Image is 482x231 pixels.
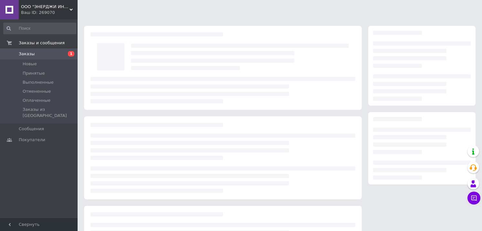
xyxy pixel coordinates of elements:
[23,61,37,67] span: Новые
[23,89,51,94] span: Отмененные
[467,192,480,205] button: Чат с покупателем
[19,126,44,132] span: Сообщения
[19,137,45,143] span: Покупатели
[23,107,76,118] span: Заказы из [GEOGRAPHIC_DATA]
[19,40,65,46] span: Заказы и сообщения
[68,51,74,57] span: 1
[21,4,70,10] span: ООО "ЭНЕРДЖИ ИНВЕСТ ЮА"
[23,79,54,85] span: Выполненные
[21,10,78,16] div: Ваш ID: 269070
[23,98,50,103] span: Оплаченные
[3,23,76,34] input: Поиск
[19,51,35,57] span: Заказы
[23,70,45,76] span: Принятые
